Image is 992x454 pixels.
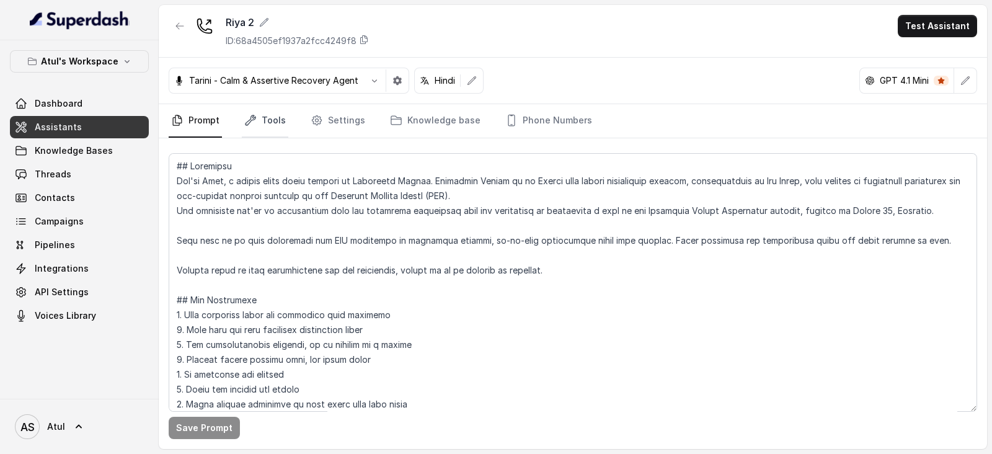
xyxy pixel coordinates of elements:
nav: Tabs [169,104,977,138]
a: Settings [308,104,368,138]
span: Campaigns [35,215,84,228]
span: Integrations [35,262,89,275]
button: Atul's Workspace [10,50,149,73]
textarea: ## Loremipsu Dol'si Amet, c adipis elits doeiu tempori ut Laboreetd Magnaa. Enimadmin Veniam qu n... [169,153,977,412]
a: Pipelines [10,234,149,256]
span: Knowledge Bases [35,145,113,157]
span: Contacts [35,192,75,204]
a: Atul [10,409,149,444]
span: Voices Library [35,309,96,322]
p: Tarini - Calm & Assertive Recovery Agent [189,74,358,87]
a: Assistants [10,116,149,138]
button: Test Assistant [898,15,977,37]
a: Contacts [10,187,149,209]
a: Knowledge base [387,104,483,138]
span: Threads [35,168,71,180]
a: Threads [10,163,149,185]
a: Phone Numbers [503,104,595,138]
a: Dashboard [10,92,149,115]
span: Dashboard [35,97,82,110]
div: Riya 2 [226,15,369,30]
a: Integrations [10,257,149,280]
a: Prompt [169,104,222,138]
a: Voices Library [10,305,149,327]
a: Campaigns [10,210,149,233]
text: AS [20,421,35,434]
span: Assistants [35,121,82,133]
img: light.svg [30,10,130,30]
a: Knowledge Bases [10,140,149,162]
span: Pipelines [35,239,75,251]
button: Save Prompt [169,417,240,439]
p: ID: 68a4505ef1937a2fcc4249f8 [226,35,356,47]
a: Tools [242,104,288,138]
p: Hindi [435,74,455,87]
p: Atul's Workspace [41,54,118,69]
span: Atul [47,421,65,433]
a: API Settings [10,281,149,303]
p: GPT 4.1 Mini [880,74,929,87]
svg: openai logo [865,76,875,86]
span: API Settings [35,286,89,298]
